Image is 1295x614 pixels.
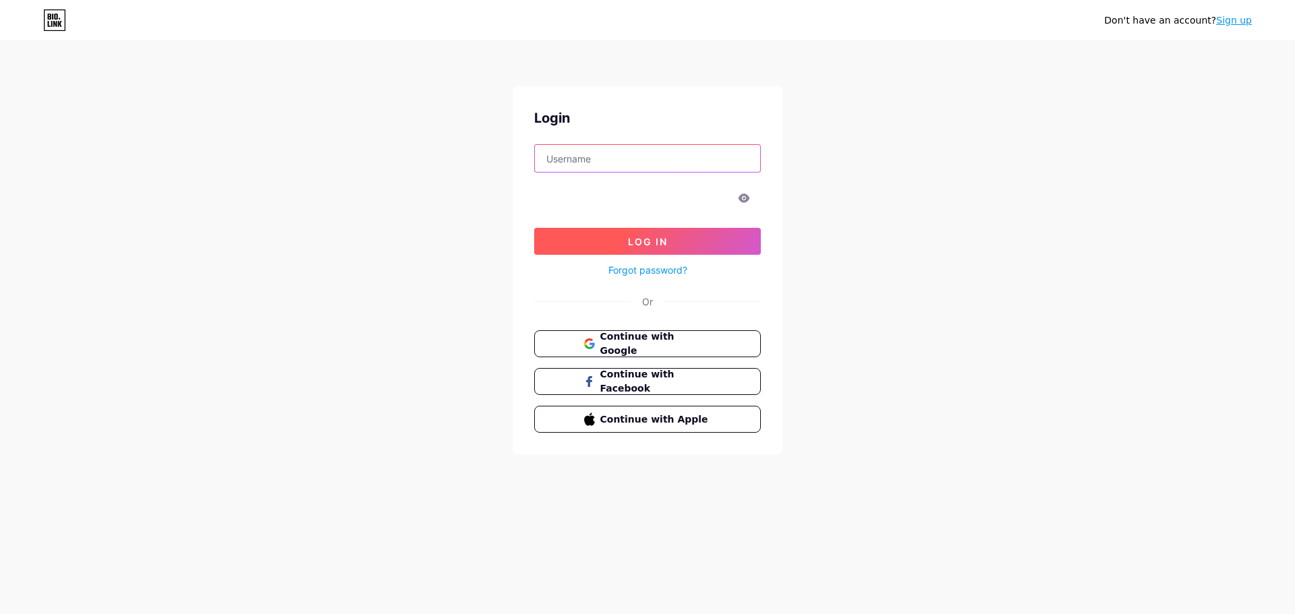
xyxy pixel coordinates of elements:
[628,236,668,247] span: Log In
[534,108,761,128] div: Login
[1104,13,1252,28] div: Don't have an account?
[600,412,712,427] span: Continue with Apple
[534,368,761,395] button: Continue with Facebook
[535,145,760,172] input: Username
[534,406,761,433] button: Continue with Apple
[1216,15,1252,26] a: Sign up
[600,330,712,358] span: Continue with Google
[534,330,761,357] button: Continue with Google
[600,367,712,396] span: Continue with Facebook
[642,295,653,309] div: Or
[608,263,687,277] a: Forgot password?
[534,228,761,255] button: Log In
